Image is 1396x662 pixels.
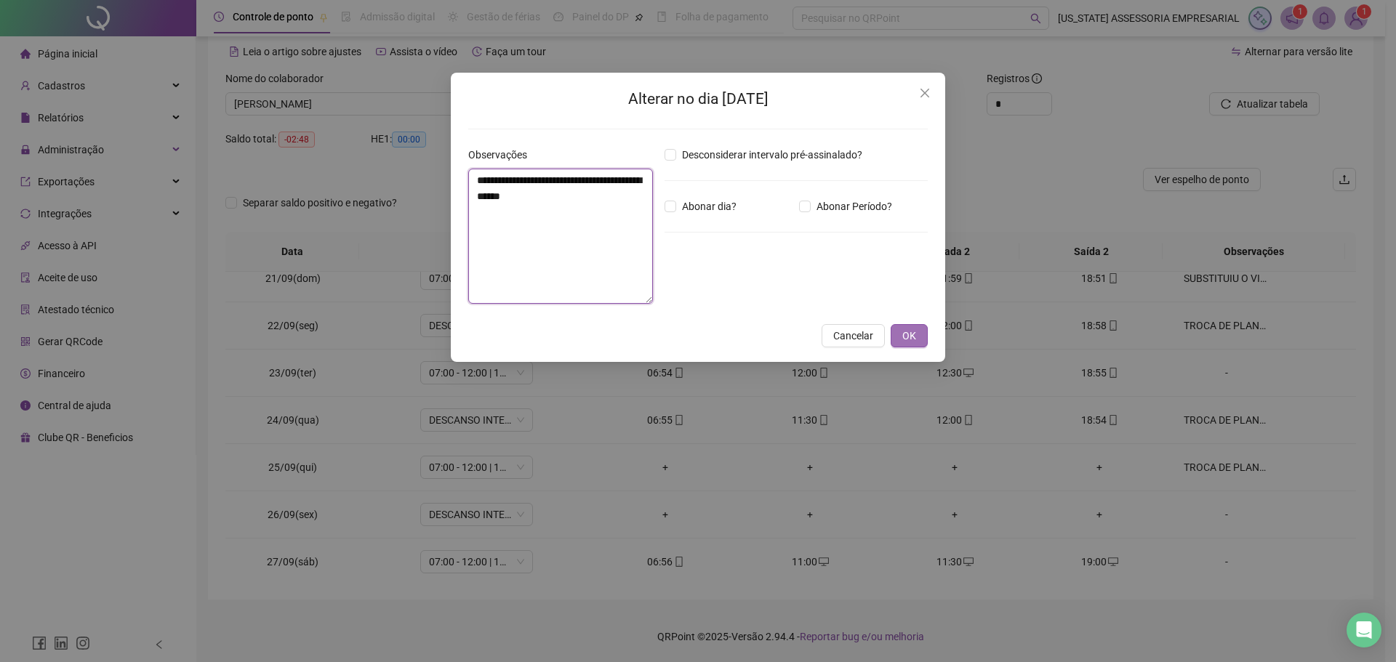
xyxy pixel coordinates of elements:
[822,324,885,347] button: Cancelar
[811,198,898,214] span: Abonar Período?
[913,81,936,105] button: Close
[468,147,537,163] label: Observações
[468,87,928,111] h2: Alterar no dia [DATE]
[676,198,742,214] span: Abonar dia?
[891,324,928,347] button: OK
[902,328,916,344] span: OK
[919,87,931,99] span: close
[676,147,868,163] span: Desconsiderar intervalo pré-assinalado?
[1347,613,1381,647] div: Open Intercom Messenger
[833,328,873,344] span: Cancelar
